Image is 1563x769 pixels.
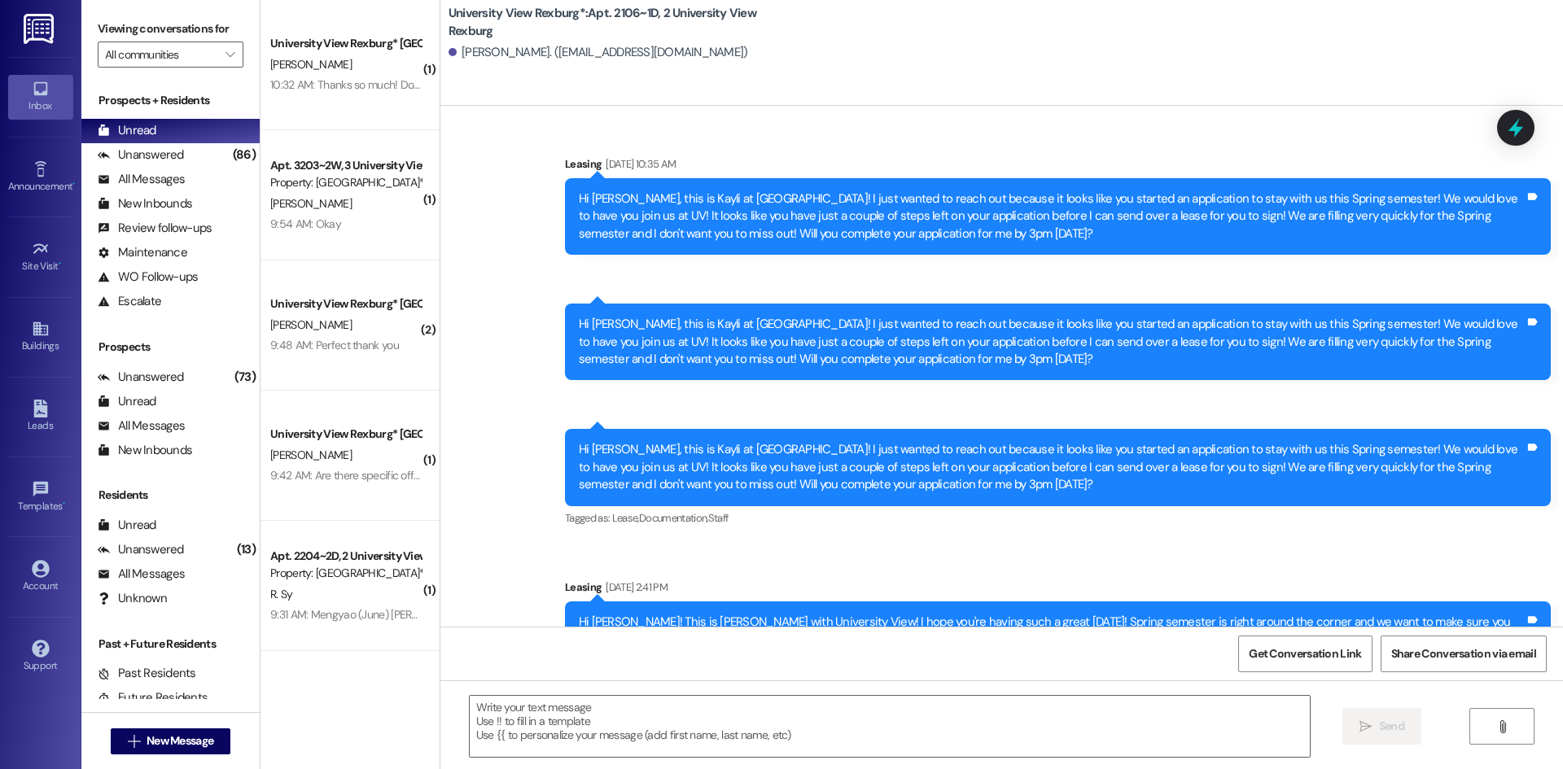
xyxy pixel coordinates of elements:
[449,5,774,40] b: University View Rexburg*: Apt. 2106~1D, 2 University View Rexburg
[98,369,184,386] div: Unanswered
[98,122,156,139] div: Unread
[270,196,352,211] span: [PERSON_NAME]
[72,178,75,190] span: •
[111,728,231,754] button: New Message
[8,395,73,439] a: Leads
[602,579,668,596] div: [DATE] 2:41 PM
[24,14,57,44] img: ResiDesk Logo
[128,735,140,748] i: 
[98,442,192,459] div: New Inbounds
[579,441,1525,493] div: Hi [PERSON_NAME], this is Kayli at [GEOGRAPHIC_DATA]! I just wanted to reach out because it looks...
[98,244,187,261] div: Maintenance
[98,293,161,310] div: Escalate
[579,190,1525,242] div: Hi [PERSON_NAME], this is Kayli at [GEOGRAPHIC_DATA]! I just wanted to reach out because it looks...
[98,220,212,237] div: Review follow-ups
[270,295,421,312] div: University View Rexburg* [GEOGRAPHIC_DATA]
[8,475,73,519] a: Templates •
[59,258,61,269] span: •
[1379,718,1404,735] span: Send
[98,171,185,188] div: All Messages
[8,555,73,599] a: Account
[98,16,243,42] label: Viewing conversations for
[98,566,185,583] div: All Messages
[708,511,729,525] span: Staff
[1359,720,1372,733] i: 
[98,195,192,212] div: New Inbounds
[98,590,167,607] div: Unknown
[1249,645,1361,662] span: Get Conversation Link
[270,587,293,601] span: R. Sy
[270,317,352,332] span: [PERSON_NAME]
[639,511,708,525] span: Documentation ,
[270,426,421,443] div: University View Rexburg* [GEOGRAPHIC_DATA]
[449,44,748,61] div: [PERSON_NAME]. ([EMAIL_ADDRESS][DOMAIN_NAME])
[98,517,156,534] div: Unread
[270,216,341,231] div: 9:54 AM: Okay
[565,506,1551,530] div: Tagged as:
[98,146,184,164] div: Unanswered
[98,689,208,706] div: Future Residents
[270,565,421,582] div: Property: [GEOGRAPHIC_DATA]*
[225,48,234,61] i: 
[1238,636,1372,672] button: Get Conversation Link
[8,75,73,119] a: Inbox
[270,548,421,565] div: Apt. 2204~2D, 2 University View Rexburg
[270,468,462,483] div: 9:42 AM: Are there specific office hours?
[98,393,156,410] div: Unread
[98,665,196,682] div: Past Residents
[1342,708,1421,745] button: Send
[270,448,352,462] span: [PERSON_NAME]
[579,614,1525,666] div: Hi [PERSON_NAME]! This is [PERSON_NAME] with University View! I hope you're having such a great [...
[270,77,724,92] div: 10:32 AM: Thanks so much! Do you happen to know if any of our roommates have moved in yet?
[98,269,198,286] div: WO Follow-ups
[270,607,472,622] div: 9:31 AM: Mengyao (June) [PERSON_NAME]
[270,174,421,191] div: Property: [GEOGRAPHIC_DATA]*
[8,235,73,279] a: Site Visit •
[8,635,73,679] a: Support
[1381,636,1547,672] button: Share Conversation via email
[565,579,1551,601] div: Leasing
[270,35,421,52] div: University View Rexburg* [GEOGRAPHIC_DATA]
[602,155,676,173] div: [DATE] 10:35 AM
[81,487,260,504] div: Residents
[270,338,399,352] div: 9:48 AM: Perfect thank you
[230,365,260,390] div: (73)
[98,417,185,435] div: All Messages
[565,155,1551,178] div: Leasing
[1391,645,1536,662] span: Share Conversation via email
[81,339,260,356] div: Prospects
[270,57,352,72] span: [PERSON_NAME]
[63,498,65,509] span: •
[105,42,217,68] input: All communities
[81,92,260,109] div: Prospects + Residents
[233,537,260,562] div: (13)
[98,541,184,558] div: Unanswered
[81,636,260,653] div: Past + Future Residents
[612,511,639,525] span: Lease ,
[229,142,260,168] div: (86)
[147,732,213,749] span: New Message
[8,315,73,359] a: Buildings
[1496,720,1508,733] i: 
[270,157,421,174] div: Apt. 3203~2W, 3 University View Rexburg
[579,316,1525,368] div: Hi [PERSON_NAME], this is Kayli at [GEOGRAPHIC_DATA]! I just wanted to reach out because it looks...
